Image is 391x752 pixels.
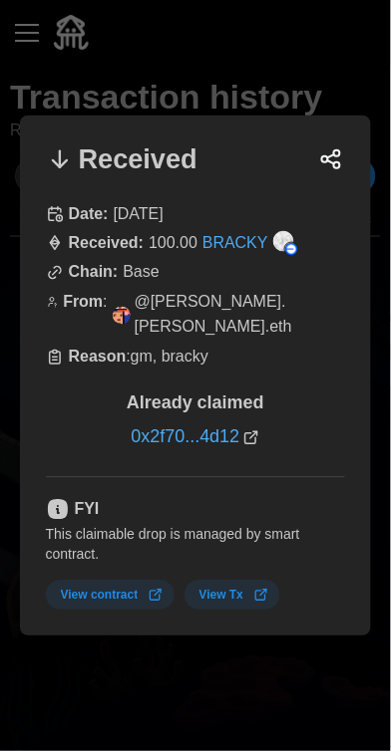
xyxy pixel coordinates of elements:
strong: Received : [69,234,145,251]
a: View Tx [185,581,280,611]
p: This claimable drop is managed by smart contract. [46,525,346,566]
span: View contract [61,582,139,610]
a: BRACKY [202,231,268,256]
p: [DATE] [114,202,164,227]
h1: Received [79,141,197,176]
strong: Chain: [69,264,119,281]
p: Base [123,261,159,286]
p: Already claimed [46,389,346,418]
a: View contract [46,581,175,611]
strong: Reason [69,349,127,366]
p: @ [PERSON_NAME].[PERSON_NAME].eth [135,291,346,341]
span: View Tx [199,582,243,610]
strong: From [63,294,103,311]
p: : [63,291,107,316]
img: BRACKY (on Base) [273,231,294,252]
p: : gm, bracky [69,346,209,371]
p: 100.00 [149,231,197,256]
img: rectcrop3 [113,307,131,325]
h1: FYI [75,500,100,521]
strong: Date: [69,205,109,222]
a: 0x2f70...4d12 [131,423,239,452]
